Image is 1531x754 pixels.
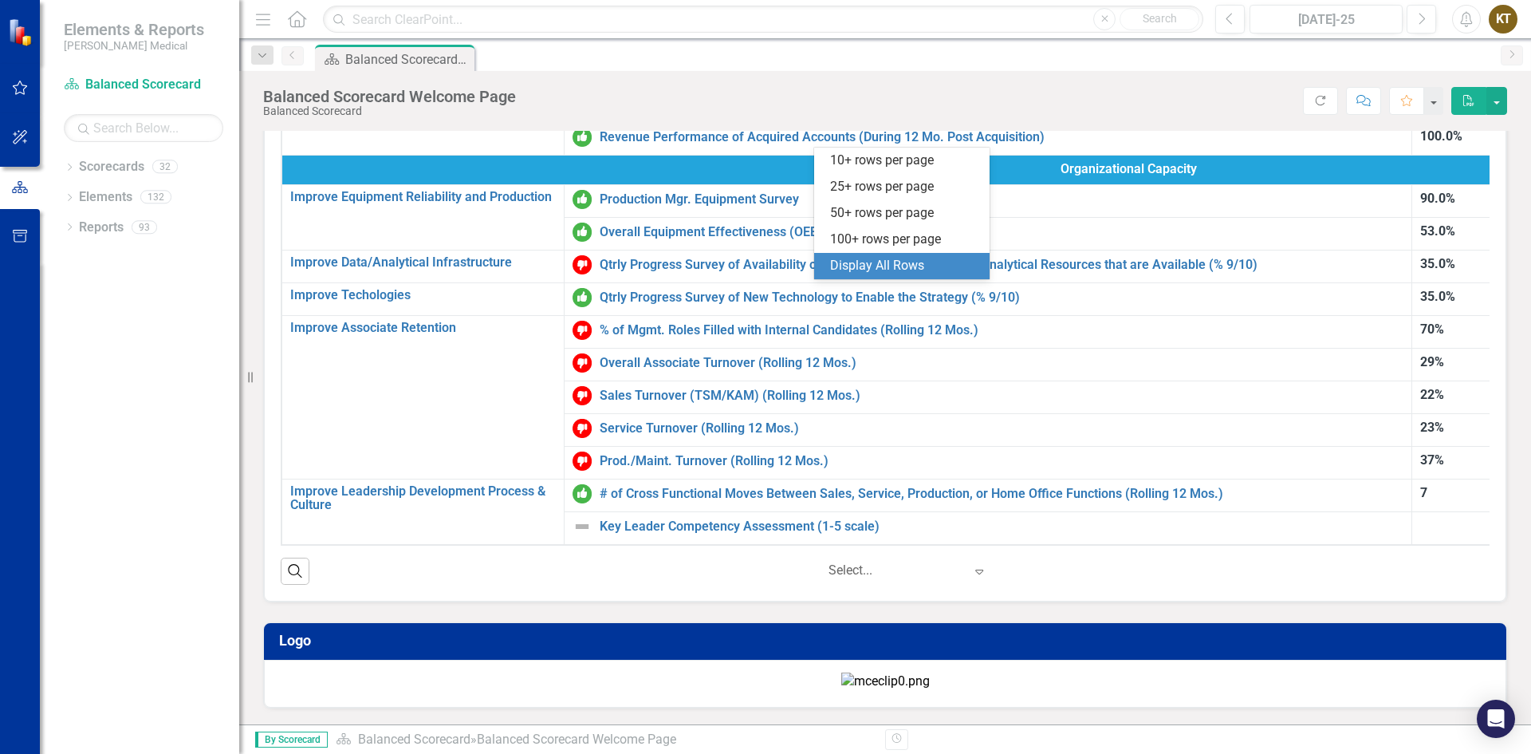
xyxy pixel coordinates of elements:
[290,288,556,302] a: Improve Techologies
[1250,5,1403,34] button: [DATE]-25
[600,421,1403,436] a: Service Turnover (Rolling 12 Mos.)
[573,419,592,438] img: Below Target
[573,255,592,274] img: Below Target
[600,356,1403,370] a: Overall Associate Turnover (Rolling 12 Mos.)
[290,190,556,204] a: Improve Equipment Reliability and Production
[600,290,1403,305] a: Qtrly Progress Survey of New Technology to Enable the Strategy (% 9/10)
[1420,387,1444,402] span: 22%
[1477,700,1515,738] div: Open Intercom Messenger
[64,76,223,94] a: Balanced Scorecard
[1420,322,1444,337] span: 70%
[255,732,328,748] span: By Scorecard
[64,39,204,52] small: [PERSON_NAME] Medical
[600,323,1403,338] a: % of Mgmt. Roles Filled with Internal Candidates (Rolling 12 Mos.)
[336,731,873,749] div: »
[64,114,223,142] input: Search Below...
[1420,452,1444,468] span: 37%
[8,18,36,46] img: ClearPoint Strategy
[830,178,980,196] div: 25+ rows per page
[79,188,132,207] a: Elements
[573,223,592,242] img: On or Above Target
[1120,8,1199,30] button: Search
[290,255,556,270] a: Improve Data/Analytical Infrastructure
[358,732,470,747] a: Balanced Scorecard
[573,128,592,147] img: On or Above Target
[79,158,144,176] a: Scorecards
[290,321,556,335] a: Improve Associate Retention
[573,190,592,209] img: On or Above Target
[64,20,204,39] span: Elements & Reports
[830,257,980,275] div: Display All Rows
[830,231,980,249] div: 100+ rows per page
[1420,256,1455,271] span: 35.0%
[573,484,592,503] img: On or Above Target
[345,49,470,69] div: Balanced Scorecard Welcome Page
[1420,191,1455,206] span: 90.0%
[1143,12,1177,25] span: Search
[132,220,157,234] div: 93
[263,88,516,105] div: Balanced Scorecard Welcome Page
[600,389,1403,403] a: Sales Turnover (TSM/KAM) (Rolling 12 Mos.)
[140,191,171,204] div: 132
[279,633,1497,649] h3: Logo
[1420,128,1462,144] span: 100.0%
[573,321,592,340] img: Below Target
[830,204,980,223] div: 50+ rows per page
[573,517,592,536] img: Not Defined
[263,105,516,117] div: Balanced Scorecard
[290,484,556,512] a: Improve Leadership Development Process & Culture
[573,288,592,307] img: On or Above Target
[79,219,124,237] a: Reports
[1255,10,1397,30] div: [DATE]-25
[600,454,1403,468] a: Prod./Maint. Turnover (Rolling 12 Mos.)
[1420,223,1455,239] span: 53.0%
[573,386,592,405] img: Below Target
[152,160,178,174] div: 32
[841,673,930,691] img: mceclip0.png
[600,192,1403,207] a: Production Mgr. Equipment Survey
[600,258,1403,272] a: Qtrly Progress Survey of Availability of Data, Data Access, and the Analytical Resources that are...
[573,452,592,471] img: Below Target
[600,487,1403,501] a: # of Cross Functional Moves Between Sales, Service, Production, or Home Office Functions (Rolling...
[1420,485,1427,500] span: 7
[830,152,980,170] div: 10+ rows per page
[1420,289,1455,304] span: 35.0%
[600,225,1403,239] a: Overall Equipment Effectiveness (OEE)
[1420,354,1444,369] span: 29%
[573,353,592,373] img: Below Target
[477,732,676,747] div: Balanced Scorecard Welcome Page
[600,519,1403,534] a: Key Leader Competency Assessment (1-5 scale)
[1420,420,1444,435] span: 23%
[323,6,1203,34] input: Search ClearPoint...
[600,130,1403,144] a: Revenue Performance of Acquired Accounts (During 12 Mo. Post Acquisition)
[1489,5,1517,34] button: KT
